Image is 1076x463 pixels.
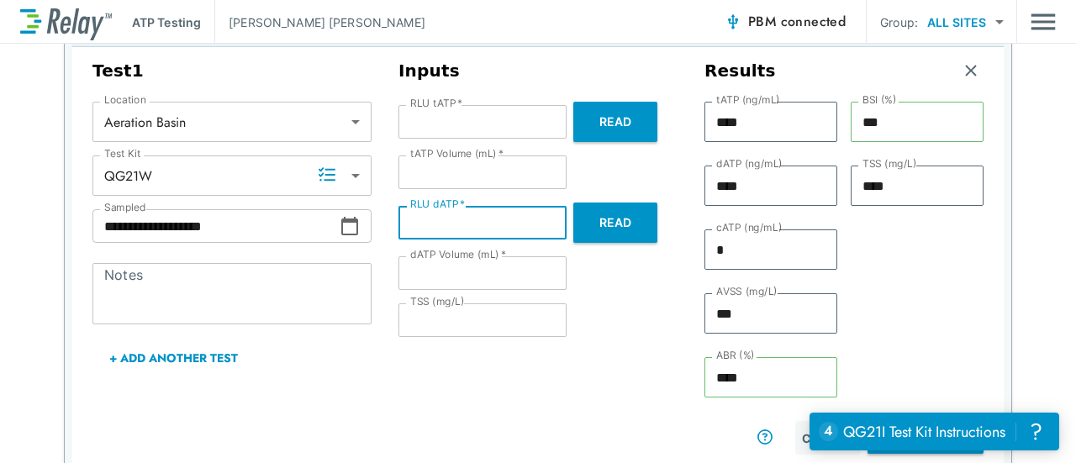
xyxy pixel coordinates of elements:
[20,4,112,40] img: LuminUltra Relay
[880,13,918,31] p: Group:
[748,10,846,34] span: PBM
[410,148,504,160] label: tATP Volume (mL)
[104,94,146,106] label: Location
[716,350,755,361] label: ABR (%)
[795,421,861,455] button: Cancel
[229,13,425,31] p: [PERSON_NAME] [PERSON_NAME]
[573,102,657,142] button: Read
[862,94,897,106] label: BSI (%)
[410,198,465,210] label: RLU dATP
[132,13,201,31] p: ATP Testing
[92,209,340,243] input: Choose date, selected date is Sep 23, 2025
[92,338,255,378] button: + Add Another Test
[704,61,776,82] h3: Results
[92,61,372,82] h3: Test 1
[810,413,1059,450] iframe: Resource center
[1031,6,1056,38] img: Drawer Icon
[573,203,657,243] button: Read
[725,13,741,30] img: Connected Icon
[716,94,780,106] label: tATP (ng/mL)
[1031,6,1056,38] button: Main menu
[92,105,372,139] div: Aeration Basin
[718,5,852,39] button: PBM connected
[104,148,141,160] label: Test Kit
[716,158,783,170] label: dATP (ng/mL)
[410,296,465,308] label: TSS (mg/L)
[963,62,979,79] img: Remove
[781,12,847,31] span: connected
[862,158,917,170] label: TSS (mg/L)
[104,202,146,213] label: Sampled
[716,286,778,297] label: AVSS (mg/L)
[410,97,462,109] label: RLU tATP
[398,61,678,82] h3: Inputs
[410,249,506,260] label: dATP Volume (mL)
[92,159,372,192] div: QG21W
[716,222,782,234] label: cATP (ng/mL)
